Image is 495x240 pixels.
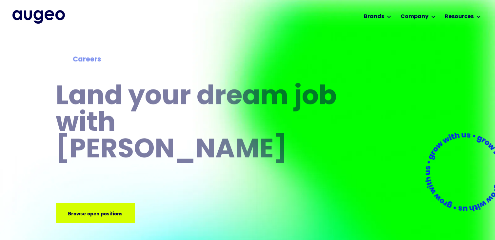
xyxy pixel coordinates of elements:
img: Augeo's full logo in midnight blue. [12,10,65,23]
a: home [12,10,65,23]
div: Resources [445,13,474,21]
h1: Land your dream job﻿ with [PERSON_NAME] [56,84,339,164]
div: Company [401,13,428,21]
strong: Careers [73,56,101,63]
a: Browse open positions [56,203,135,223]
div: Brands [364,13,384,21]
